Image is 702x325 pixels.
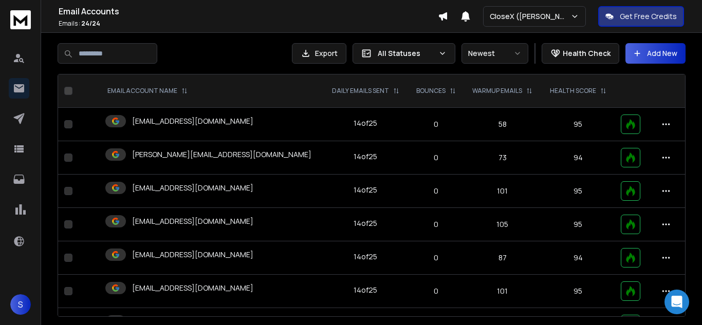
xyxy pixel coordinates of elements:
[416,87,446,95] p: BOUNCES
[541,208,615,241] td: 95
[354,218,377,228] div: 14 of 25
[354,151,377,162] div: 14 of 25
[132,183,253,193] p: [EMAIL_ADDRESS][DOMAIN_NAME]
[664,290,689,314] div: Open Intercom Messenger
[354,252,377,262] div: 14 of 25
[461,43,528,64] button: Newest
[464,208,541,241] td: 105
[354,118,377,128] div: 14 of 25
[598,6,684,27] button: Get Free Credits
[414,253,458,263] p: 0
[132,250,253,260] p: [EMAIL_ADDRESS][DOMAIN_NAME]
[59,5,438,17] h1: Email Accounts
[10,294,31,315] button: S
[472,87,522,95] p: WARMUP EMAILS
[378,48,434,59] p: All Statuses
[354,185,377,195] div: 14 of 25
[541,275,615,308] td: 95
[541,108,615,141] td: 95
[464,275,541,308] td: 101
[550,87,596,95] p: HEALTH SCORE
[490,11,570,22] p: CloseX ([PERSON_NAME])
[414,186,458,196] p: 0
[414,152,458,163] p: 0
[620,11,677,22] p: Get Free Credits
[132,283,253,293] p: [EMAIL_ADDRESS][DOMAIN_NAME]
[464,175,541,208] td: 101
[332,87,389,95] p: DAILY EMAILS SENT
[563,48,611,59] p: Health Check
[107,87,188,95] div: EMAIL ACCOUNT NAME
[464,141,541,175] td: 73
[542,43,619,64] button: Health Check
[414,219,458,230] p: 0
[132,116,253,126] p: [EMAIL_ADDRESS][DOMAIN_NAME]
[132,216,253,226] p: [EMAIL_ADDRESS][DOMAIN_NAME]
[464,241,541,275] td: 87
[59,20,438,28] p: Emails :
[625,43,686,64] button: Add New
[414,119,458,129] p: 0
[541,141,615,175] td: 94
[541,241,615,275] td: 94
[292,43,346,64] button: Export
[81,19,100,28] span: 24 / 24
[464,108,541,141] td: 58
[10,10,31,29] img: logo
[354,285,377,295] div: 14 of 25
[132,149,311,160] p: [PERSON_NAME][EMAIL_ADDRESS][DOMAIN_NAME]
[541,175,615,208] td: 95
[414,286,458,296] p: 0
